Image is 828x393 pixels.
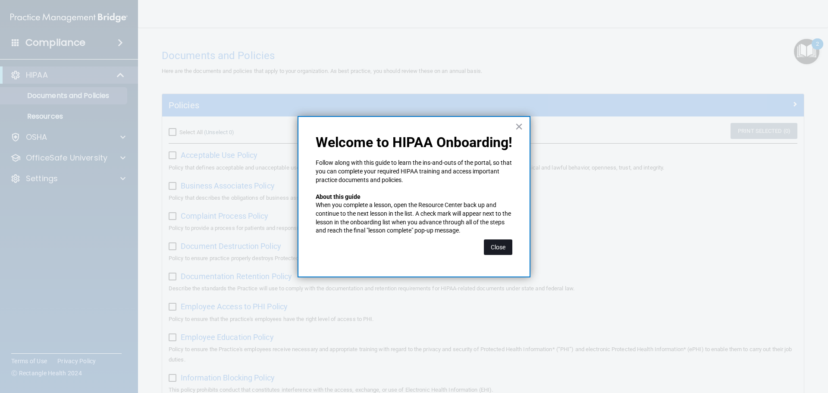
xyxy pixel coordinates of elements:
iframe: Drift Widget Chat Controller [679,332,818,366]
p: Welcome to HIPAA Onboarding! [316,134,512,151]
button: Close [515,119,523,133]
strong: About this guide [316,193,361,200]
button: Close [484,239,512,255]
p: Follow along with this guide to learn the ins-and-outs of the portal, so that you can complete yo... [316,159,512,184]
p: When you complete a lesson, open the Resource Center back up and continue to the next lesson in t... [316,201,512,235]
